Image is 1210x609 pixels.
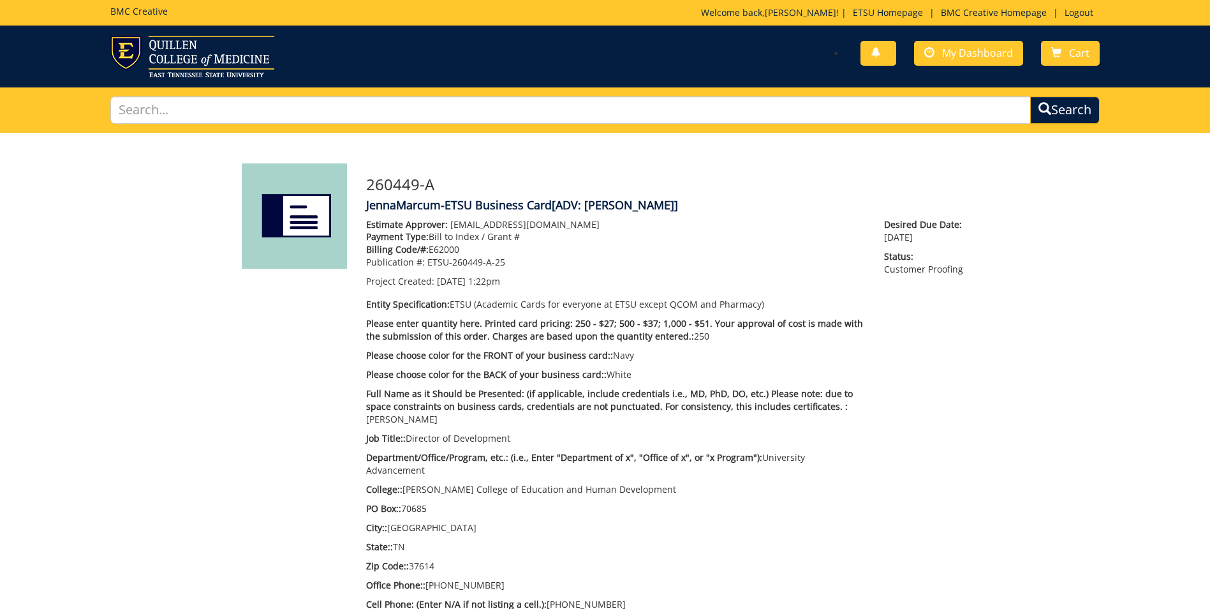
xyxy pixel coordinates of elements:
span: Estimate Approver: [366,218,448,230]
p: [GEOGRAPHIC_DATA] [366,522,866,534]
span: Please enter quantity here. Printed card pricing: 250 - $27; 500 - $37; 1,000 - $51. Your approva... [366,317,863,342]
span: Status: [884,250,968,263]
span: Publication #: [366,256,425,268]
p: Bill to Index / Grant # [366,230,866,243]
p: E62000 [366,243,866,256]
span: Cart [1069,46,1089,60]
span: Entity Specification: [366,298,450,310]
a: Cart [1041,41,1100,66]
span: My Dashboard [942,46,1013,60]
a: ETSU Homepage [846,6,929,19]
p: [PERSON_NAME] College of Education and Human Development [366,483,866,496]
span: Department/Office/Program, etc.: (i.e., Enter "Department of x", "Office of x", or "x Program"): [366,451,762,463]
span: Billing Code/#: [366,243,429,255]
p: ETSU (Academic Cards for everyone at ETSU except QCOM and Pharmacy) [366,298,866,311]
a: Logout [1058,6,1100,19]
span: Full Name as it Should be Presented: (if applicable, include credentials i.e., MD, PhD, DO, etc.)... [366,387,853,412]
span: Desired Due Date: [884,218,968,231]
p: University Advancement [366,451,866,477]
span: Zip Code:: [366,560,409,572]
img: Product featured image [242,163,347,269]
a: My Dashboard [914,41,1023,66]
p: [EMAIL_ADDRESS][DOMAIN_NAME] [366,218,866,231]
p: 37614 [366,560,866,573]
img: ETSU logo [110,36,274,77]
h3: 260449-A [366,176,969,193]
p: 250 [366,317,866,343]
span: Job Title:: [366,432,406,444]
span: Office Phone:: [366,579,425,591]
p: Customer Proofing [884,250,968,276]
p: TN [366,541,866,553]
a: BMC Creative Homepage [934,6,1053,19]
p: [DATE] [884,218,968,244]
p: Navy [366,349,866,362]
span: Please choose color for the FRONT of your business card:: [366,349,613,361]
h5: BMC Creative [110,6,168,16]
span: Please choose color for the BACK of your business card:: [366,368,607,380]
a: [PERSON_NAME] [765,6,836,19]
input: Search... [110,96,1031,124]
h4: JennaMarcum-ETSU Business Card [366,199,969,212]
p: [PERSON_NAME] [366,387,866,426]
button: Search [1030,96,1100,124]
span: [DATE] 1:22pm [437,275,500,287]
span: State:: [366,541,393,553]
span: College:: [366,483,402,495]
p: [PHONE_NUMBER] [366,579,866,592]
p: Welcome back, ! | | | [701,6,1100,19]
p: Director of Development [366,432,866,445]
span: City:: [366,522,387,534]
span: PO Box:: [366,502,401,515]
span: ETSU-260449-A-25 [427,256,505,268]
span: Payment Type: [366,230,429,243]
span: [ADV: [PERSON_NAME]] [552,197,678,213]
p: 70685 [366,502,866,515]
p: White [366,368,866,381]
span: Project Created: [366,275,434,287]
